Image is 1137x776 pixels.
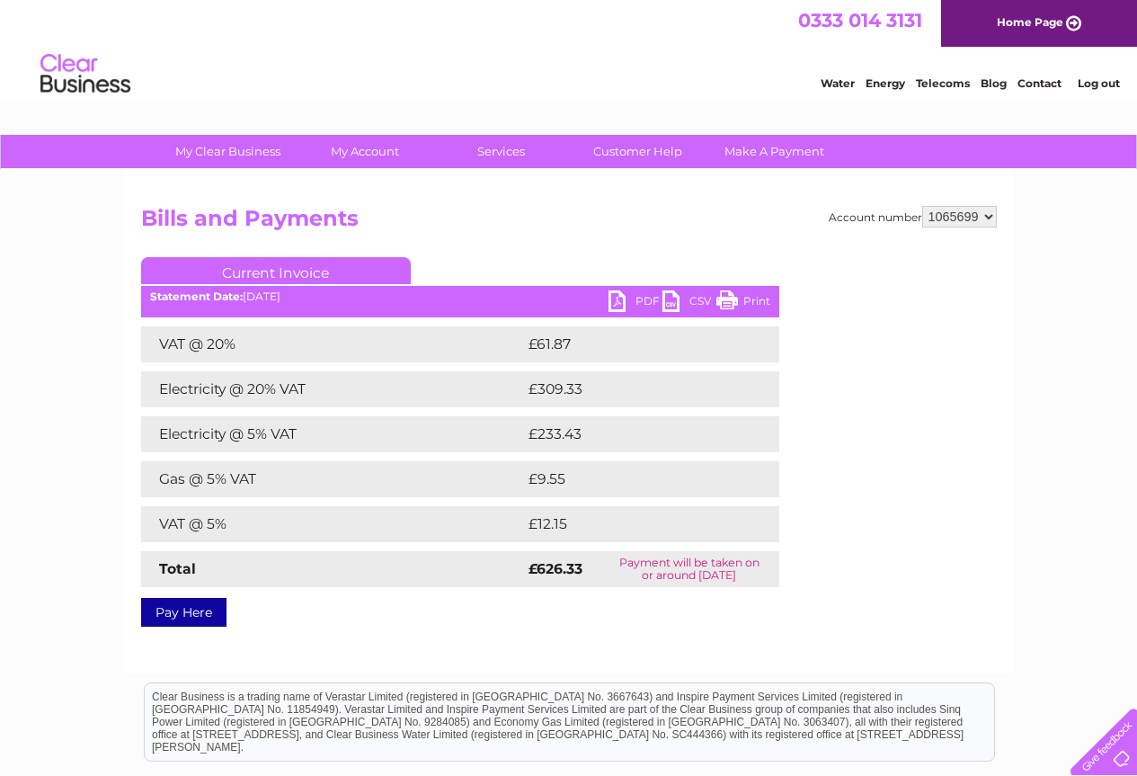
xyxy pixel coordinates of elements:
td: £12.15 [524,506,739,542]
td: £9.55 [524,461,737,497]
a: Blog [981,76,1007,90]
div: Account number [829,206,997,227]
a: My Account [290,135,439,168]
a: PDF [608,290,662,317]
a: Telecoms [916,76,970,90]
div: Clear Business is a trading name of Verastar Limited (registered in [GEOGRAPHIC_DATA] No. 3667643... [145,10,994,87]
a: Water [821,76,855,90]
b: Statement Date: [150,290,243,303]
td: £309.33 [524,371,748,407]
a: Current Invoice [141,257,411,284]
td: VAT @ 20% [141,326,524,362]
td: Electricity @ 5% VAT [141,416,524,452]
td: Gas @ 5% VAT [141,461,524,497]
a: My Clear Business [154,135,302,168]
td: VAT @ 5% [141,506,524,542]
a: Services [427,135,575,168]
img: logo.png [40,47,131,102]
a: Customer Help [564,135,712,168]
td: £61.87 [524,326,742,362]
div: [DATE] [141,290,779,303]
td: Electricity @ 20% VAT [141,371,524,407]
a: Print [716,290,770,317]
a: Log out [1078,76,1120,90]
strong: Total [159,560,196,577]
a: 0333 014 3131 [798,9,922,31]
a: Make A Payment [700,135,848,168]
td: £233.43 [524,416,747,452]
a: Pay Here [141,598,227,627]
td: Payment will be taken on or around [DATE] [600,551,779,587]
a: Energy [866,76,905,90]
strong: £626.33 [529,560,582,577]
a: CSV [662,290,716,317]
h2: Bills and Payments [141,206,997,240]
a: Contact [1017,76,1061,90]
